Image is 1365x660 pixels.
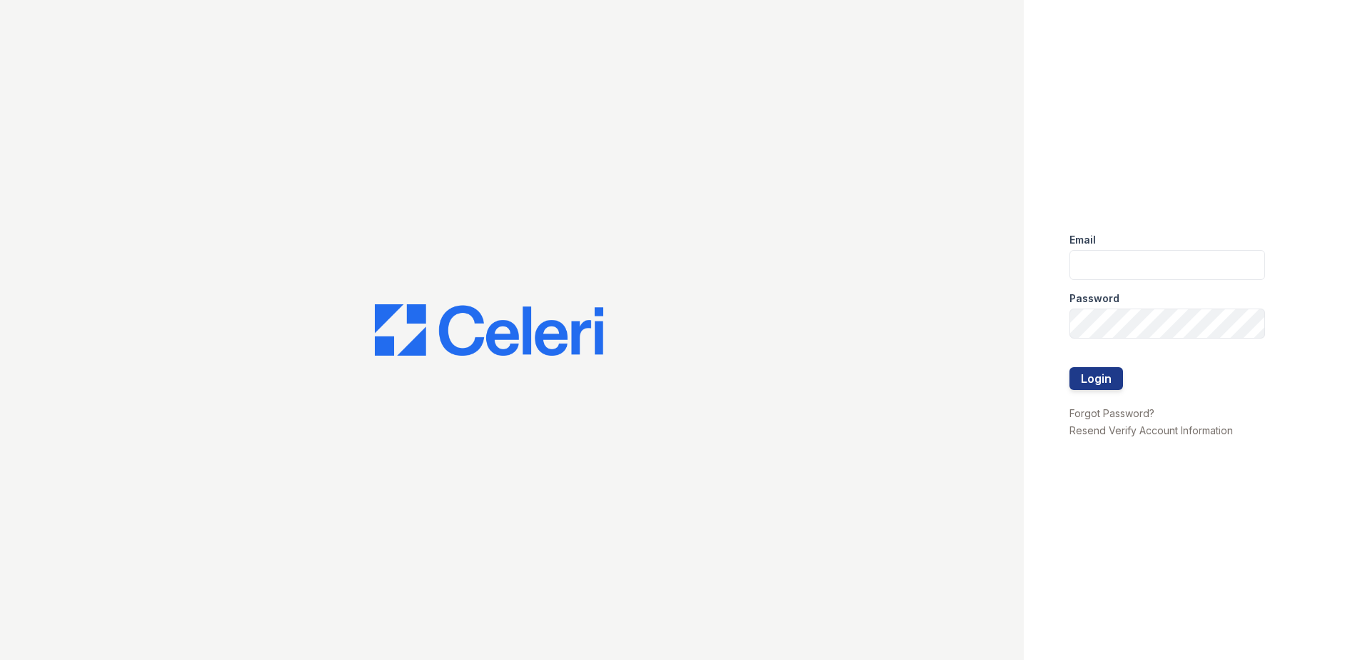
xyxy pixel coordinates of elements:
[1069,424,1233,436] a: Resend Verify Account Information
[1069,407,1154,419] a: Forgot Password?
[1069,291,1119,306] label: Password
[1069,233,1096,247] label: Email
[375,304,603,356] img: CE_Logo_Blue-a8612792a0a2168367f1c8372b55b34899dd931a85d93a1a3d3e32e68fde9ad4.png
[1069,367,1123,390] button: Login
